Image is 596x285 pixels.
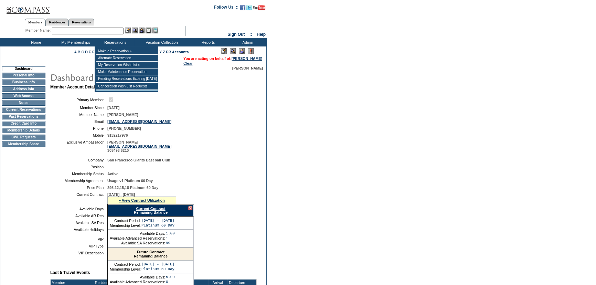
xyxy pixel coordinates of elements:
[2,141,45,147] td: Membership Share
[55,38,95,46] td: My Memberships
[96,83,158,90] td: Cancellation Wish List Requests
[163,50,165,54] a: Z
[50,70,188,84] img: pgTtlDashboard.gif
[53,192,105,204] td: Current Contract:
[110,231,165,235] td: Available Days:
[107,106,119,110] span: [DATE]
[53,96,105,103] td: Primary Member:
[107,140,171,152] span: [PERSON_NAME] 303493 6210
[107,172,118,176] span: Active
[2,93,45,99] td: Web Access
[107,133,128,137] span: 9132217976
[119,198,165,202] a: » View Contract Utilization
[240,5,245,10] img: Become our fan on Facebook
[96,68,158,75] td: Make Maintenance Reservation
[85,50,88,54] a: D
[53,126,105,130] td: Phone:
[92,50,95,54] a: F
[227,32,245,37] a: Sign Out
[214,4,238,12] td: Follow Us ::
[110,236,165,240] td: Available Advanced Reservations:
[68,19,94,26] a: Reservations
[246,7,252,11] a: Follow us on Twitter
[78,50,81,54] a: B
[2,66,45,71] td: Dashboard
[81,50,84,54] a: C
[110,241,165,245] td: Available SA Reservations:
[232,56,262,61] a: [PERSON_NAME]
[137,250,164,254] a: Future Contract
[132,28,138,33] img: View
[2,114,45,119] td: Past Reservations
[183,61,192,65] a: Clear
[96,75,158,82] td: Pending Reservations Expiring [DATE]
[152,28,158,33] img: b_calculator.gif
[166,275,175,279] td: 5.00
[107,119,171,124] a: [EMAIL_ADDRESS][DOMAIN_NAME]
[53,186,105,190] td: Price Plan:
[159,50,162,54] a: Y
[53,251,105,255] td: VIP Description:
[53,207,105,211] td: Available Days:
[166,50,189,54] a: ER Accounts
[166,231,175,235] td: 1.00
[53,113,105,117] td: Member Name:
[53,221,105,225] td: Available SA Res:
[141,262,174,266] td: [DATE] - [DATE]
[248,48,254,54] img: Log Concern/Member Elevation
[53,158,105,162] td: Company:
[221,48,227,54] img: Edit Mode
[110,267,141,271] td: Membership Level:
[107,113,138,117] span: [PERSON_NAME]
[239,48,245,54] img: Impersonate
[2,121,45,126] td: Credit Card Info
[2,80,45,85] td: Business Info
[232,66,263,70] span: [PERSON_NAME]
[2,86,45,92] td: Address Info
[107,192,135,197] span: [DATE] - [DATE]
[253,5,265,10] img: Subscribe to our YouTube Channel
[125,28,131,33] img: b_edit.gif
[15,38,55,46] td: Home
[246,5,252,10] img: Follow us on Twitter
[2,107,45,113] td: Current Reservations
[53,106,105,110] td: Member Since:
[134,38,188,46] td: Vacation Collection
[25,28,52,33] div: Member Name:
[53,140,105,152] td: Exclusive Ambassador:
[89,50,91,54] a: E
[108,204,194,217] div: Remaining Balance
[110,275,165,279] td: Available Days:
[53,133,105,137] td: Mobile:
[2,73,45,78] td: Personal Info
[96,62,158,68] td: My Reservation Wish List »
[249,32,252,37] span: ::
[108,248,193,261] div: Remaining Balance
[50,85,98,89] b: Member Account Details
[188,38,227,46] td: Reports
[146,28,151,33] img: Reservations
[2,128,45,133] td: Membership Details
[107,144,171,148] a: [EMAIL_ADDRESS][DOMAIN_NAME]
[2,100,45,106] td: Notes
[107,186,158,190] span: 295-12,15,18 Platinum 60 Day
[50,270,90,275] b: Last 5 Travel Events
[2,135,45,140] td: CWL Requests
[107,179,153,183] span: Usage v1 Platinum 60 Day
[253,7,265,11] a: Subscribe to our YouTube Channel
[166,241,175,245] td: 99
[96,55,158,62] td: Alternate Reservation
[110,219,141,223] td: Contract Period:
[96,48,158,55] td: Make a Reservation »
[53,244,105,248] td: VIP Type:
[107,126,141,130] span: [PHONE_NUMBER]
[136,207,165,211] a: Current Contract
[183,56,262,61] span: You are acting on behalf of:
[227,38,267,46] td: Admin
[53,165,105,169] td: Position:
[110,223,141,228] td: Membership Level:
[230,48,236,54] img: View Mode
[25,19,46,26] a: Members
[166,236,175,240] td: 1
[166,280,175,284] td: 0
